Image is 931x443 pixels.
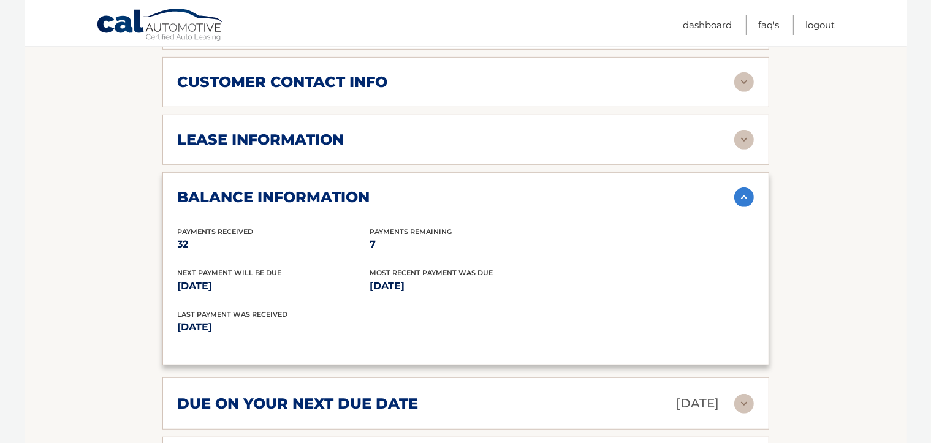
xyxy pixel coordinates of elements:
[734,72,754,92] img: accordion-rest.svg
[178,395,419,413] h2: due on your next due date
[178,227,254,236] span: Payments Received
[370,278,561,295] p: [DATE]
[178,278,370,295] p: [DATE]
[370,227,452,236] span: Payments Remaining
[734,394,754,414] img: accordion-rest.svg
[370,236,561,253] p: 7
[178,268,282,277] span: Next Payment will be due
[806,15,835,35] a: Logout
[734,130,754,150] img: accordion-rest.svg
[677,393,720,414] p: [DATE]
[370,268,493,277] span: Most Recent Payment Was Due
[734,187,754,207] img: accordion-active.svg
[683,15,732,35] a: Dashboard
[96,8,225,44] a: Cal Automotive
[178,319,466,336] p: [DATE]
[178,131,344,149] h2: lease information
[178,188,370,206] h2: balance information
[178,236,370,253] p: 32
[178,310,288,319] span: Last Payment was received
[178,73,388,91] h2: customer contact info
[759,15,780,35] a: FAQ's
